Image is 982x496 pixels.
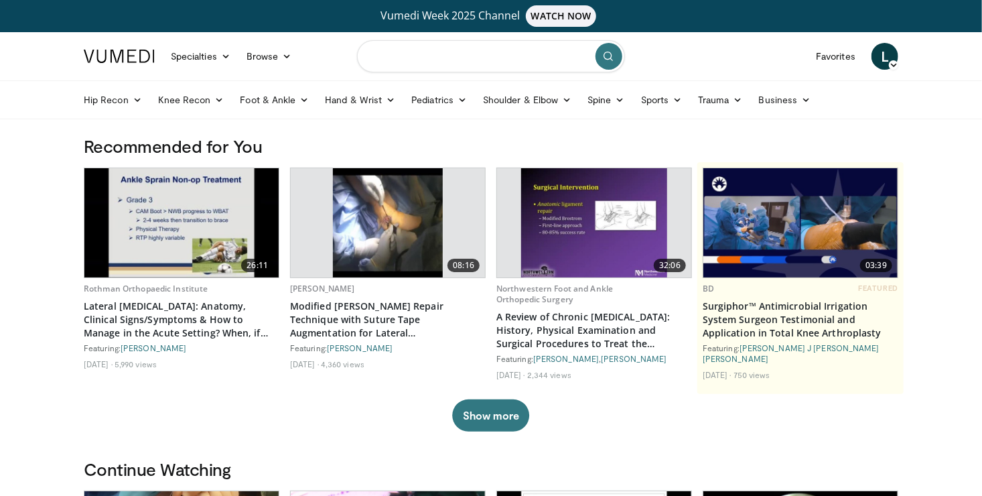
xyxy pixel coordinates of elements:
li: 750 views [733,369,770,380]
div: Featuring: [290,343,486,353]
li: 5,990 views [115,359,157,369]
img: dddd7d70-a8d3-4181-ba28-5068cc32d45d.620x360_q85_upscale.jpg [333,168,442,277]
a: [PERSON_NAME] [601,354,667,363]
a: Business [751,86,819,113]
a: Spine [579,86,632,113]
a: [PERSON_NAME] [327,343,393,353]
span: WATCH NOW [526,5,597,27]
a: Hip Recon [76,86,150,113]
a: Trauma [690,86,751,113]
a: Hand & Wrist [317,86,403,113]
div: Featuring: [703,343,898,364]
a: Foot & Ankle [232,86,318,113]
a: Sports [633,86,691,113]
a: Vumedi Week 2025 ChannelWATCH NOW [86,5,896,27]
a: Northwestern Foot and Ankle Orthopedic Surgery [496,283,613,305]
a: Knee Recon [150,86,232,113]
a: A Review of Chronic [MEDICAL_DATA]: History, Physical Examination and Surgical Procedures to Trea... [496,310,692,351]
a: Specialties [163,43,238,70]
img: ba0e24f7-ccf6-4e06-b7c0-c6c2101b734c.620x360_q85_upscale.jpg [521,168,667,277]
div: Featuring: , [496,353,692,364]
a: [PERSON_NAME] [121,343,186,353]
a: 03:39 [703,168,898,277]
a: 26:11 [84,168,279,277]
li: [DATE] [84,359,113,369]
h3: Continue Watching [84,458,898,480]
a: Surgiphor™ Antimicrobial Irrigation System Surgeon Testimonial and Application in Total Knee Arth... [703,300,898,340]
span: 26:11 [241,259,273,272]
h3: Recommended for You [84,135,898,157]
a: Pediatrics [403,86,475,113]
a: [PERSON_NAME] J [PERSON_NAME] [PERSON_NAME] [703,343,880,363]
span: 32:06 [654,259,686,272]
a: Favorites [808,43,863,70]
a: Shoulder & Elbow [475,86,579,113]
img: 70422da6-974a-44ac-bf9d-78c82a89d891.620x360_q85_upscale.jpg [703,168,898,277]
div: Featuring: [84,343,279,353]
a: BD [703,283,714,294]
input: Search topics, interventions [357,40,625,72]
a: Lateral [MEDICAL_DATA]: Anatomy, Clinical Signs/Symptoms & How to Manage in the Acute Setting? Wh... [84,300,279,340]
li: [DATE] [703,369,731,380]
a: Modified [PERSON_NAME] Repair Technique with Suture Tape Augmentation for Lateral [MEDICAL_DATA] [290,300,486,340]
img: VuMedi Logo [84,50,155,63]
li: [DATE] [290,359,319,369]
a: Rothman Orthopaedic Institute [84,283,208,294]
li: 2,344 views [527,369,571,380]
span: 08:16 [447,259,480,272]
a: 32:06 [497,168,691,277]
a: [PERSON_NAME] [290,283,355,294]
a: [PERSON_NAME] [533,354,599,363]
a: Browse [238,43,300,70]
li: [DATE] [496,369,525,380]
img: b9614b73-979d-4b28-9abd-6f23ea361d68.620x360_q85_upscale.jpg [84,168,279,277]
button: Show more [452,399,529,432]
li: 4,360 views [321,359,364,369]
a: L [871,43,898,70]
span: FEATURED [859,284,898,293]
span: 03:39 [860,259,892,272]
a: 08:16 [291,168,485,277]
